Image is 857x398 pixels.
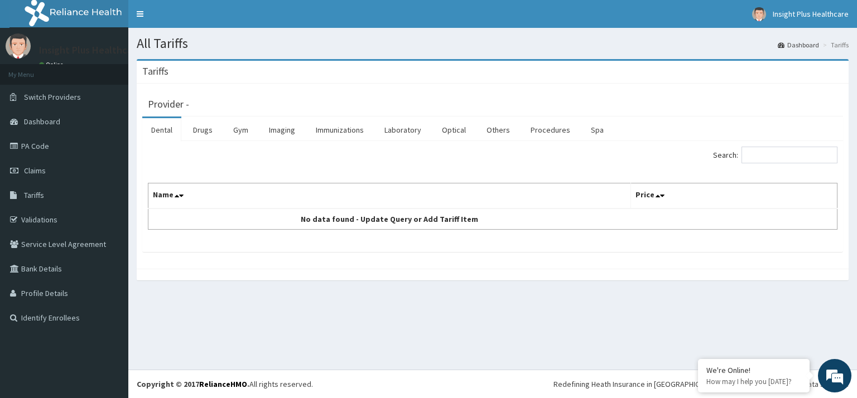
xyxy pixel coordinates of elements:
a: Optical [433,118,475,142]
a: Imaging [260,118,304,142]
a: Laboratory [375,118,430,142]
h1: All Tariffs [137,36,849,51]
footer: All rights reserved. [128,370,857,398]
img: User Image [752,7,766,21]
li: Tariffs [820,40,849,50]
th: Name [148,183,631,209]
a: Procedures [522,118,579,142]
h3: Tariffs [142,66,168,76]
span: Dashboard [24,117,60,127]
a: Immunizations [307,118,373,142]
a: Spa [582,118,613,142]
a: RelianceHMO [199,379,247,389]
a: Dental [142,118,181,142]
div: Redefining Heath Insurance in [GEOGRAPHIC_DATA] using Telemedicine and Data Science! [553,378,849,390]
strong: Copyright © 2017 . [137,379,249,389]
span: Tariffs [24,190,44,200]
a: Drugs [184,118,222,142]
th: Price [630,183,837,209]
input: Search: [742,147,837,163]
p: Insight Plus Healthcare [39,45,141,55]
td: No data found - Update Query or Add Tariff Item [148,208,631,230]
a: Online [39,61,66,69]
a: Gym [224,118,257,142]
p: How may I help you today? [706,377,801,386]
a: Others [478,118,519,142]
div: We're Online! [706,365,801,375]
span: Insight Plus Healthcare [773,9,849,19]
label: Search: [713,147,837,163]
h3: Provider - [148,99,189,109]
a: Dashboard [778,40,819,50]
img: User Image [6,33,31,59]
span: Claims [24,166,46,176]
span: Switch Providers [24,92,81,102]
